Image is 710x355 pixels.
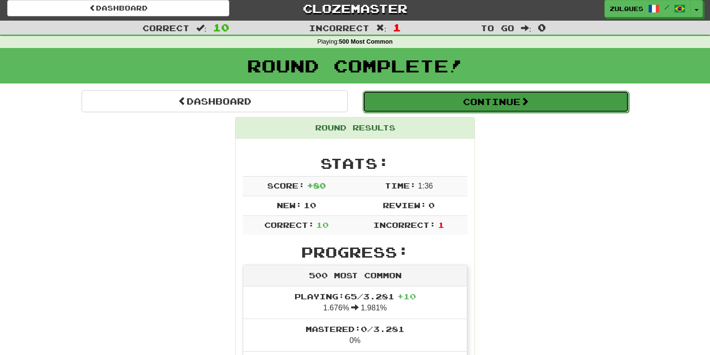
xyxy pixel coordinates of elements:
span: + 10 [397,292,416,301]
div: 500 Most Common [243,265,467,286]
span: 1 [438,220,444,229]
span: Score: [267,181,305,190]
span: 0 [428,201,435,210]
li: 1.676% 1.981% [243,286,467,319]
span: New: [277,201,302,210]
span: Review: [383,201,426,210]
span: 10 [316,220,329,229]
span: : [521,24,532,32]
span: To go [481,23,514,33]
h1: Round Complete! [3,56,707,75]
div: Round Results [236,118,474,139]
span: 1 [393,22,401,33]
h2: Stats: [243,155,467,171]
span: Correct [142,23,189,33]
h2: Progress: [243,244,467,260]
strong: 500 Most Common [339,38,392,45]
li: 0% [243,319,467,352]
a: Dashboard [82,90,348,112]
span: Incorrect: [373,220,436,229]
span: + 80 [307,181,326,190]
span: / [664,4,669,11]
span: : [376,24,387,32]
span: zulques [610,4,643,13]
span: Playing: 65 / 3.281 [295,292,416,301]
span: 0 [538,22,546,33]
span: : [196,24,207,32]
span: 1 : 36 [418,182,433,190]
span: Correct: [264,220,314,229]
span: 10 [304,201,316,210]
span: Incorrect [309,23,369,33]
button: Continue [363,91,629,113]
span: Time: [385,181,416,190]
span: Mastered: 0 / 3.281 [306,324,404,333]
span: 10 [213,22,229,33]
